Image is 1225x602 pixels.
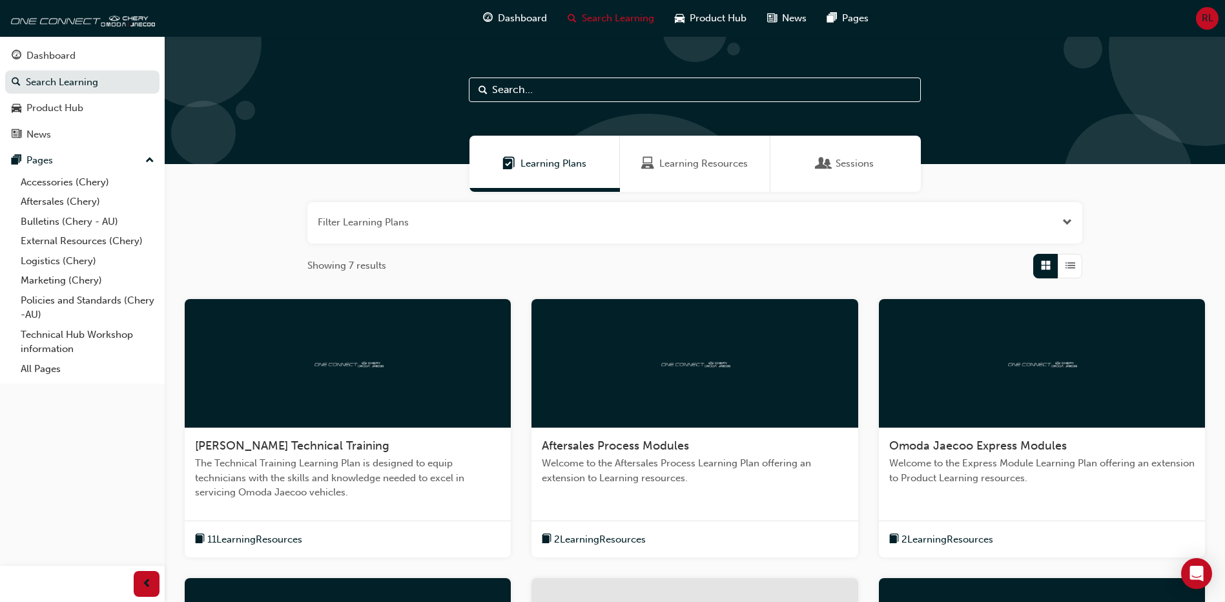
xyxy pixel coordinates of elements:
a: Search Learning [5,70,160,94]
span: search-icon [12,77,21,88]
span: News [782,11,807,26]
a: guage-iconDashboard [473,5,557,32]
span: Welcome to the Aftersales Process Learning Plan offering an extension to Learning resources. [542,456,847,485]
span: Welcome to the Express Module Learning Plan offering an extension to Product Learning resources. [889,456,1195,485]
a: News [5,123,160,147]
button: Open the filter [1062,215,1072,230]
span: Pages [842,11,869,26]
a: SessionsSessions [770,136,921,192]
img: oneconnect [1006,357,1077,369]
span: Learning Plans [520,156,586,171]
span: Dashboard [498,11,547,26]
span: RL [1202,11,1213,26]
a: car-iconProduct Hub [664,5,757,32]
a: oneconnect[PERSON_NAME] Technical TrainingThe Technical Training Learning Plan is designed to equ... [185,299,511,558]
a: Marketing (Chery) [15,271,160,291]
a: Logistics (Chery) [15,251,160,271]
div: Product Hub [26,101,83,116]
span: Search Learning [582,11,654,26]
span: Omoda Jaecoo Express Modules [889,439,1067,453]
a: Accessories (Chery) [15,172,160,192]
span: pages-icon [12,155,21,167]
span: The Technical Training Learning Plan is designed to equip technicians with the skills and knowled... [195,456,500,500]
span: book-icon [889,532,899,548]
span: Learning Plans [502,156,515,171]
button: RL [1196,7,1219,30]
span: 11 Learning Resources [207,532,302,547]
div: Pages [26,153,53,168]
span: Learning Resources [641,156,654,171]
button: book-icon11LearningResources [195,532,302,548]
span: guage-icon [483,10,493,26]
input: Search... [469,78,921,102]
span: search-icon [568,10,577,26]
a: All Pages [15,359,160,379]
a: Product Hub [5,96,160,120]
span: Sessions [818,156,830,171]
span: book-icon [542,532,551,548]
a: Aftersales (Chery) [15,192,160,212]
span: news-icon [12,129,21,141]
button: Pages [5,149,160,172]
a: Learning ResourcesLearning Resources [620,136,770,192]
span: car-icon [675,10,685,26]
span: [PERSON_NAME] Technical Training [195,439,389,453]
span: 2 Learning Resources [554,532,646,547]
span: Search [479,83,488,98]
a: Technical Hub Workshop information [15,325,160,359]
span: car-icon [12,103,21,114]
span: List [1065,258,1075,273]
span: Grid [1041,258,1051,273]
span: Sessions [836,156,874,171]
a: search-iconSearch Learning [557,5,664,32]
a: oneconnectAftersales Process ModulesWelcome to the Aftersales Process Learning Plan offering an e... [531,299,858,558]
a: Dashboard [5,44,160,68]
a: Policies and Standards (Chery -AU) [15,291,160,325]
button: book-icon2LearningResources [542,532,646,548]
div: News [26,127,51,142]
span: Showing 7 results [307,258,386,273]
span: Product Hub [690,11,746,26]
span: 2 Learning Resources [901,532,993,547]
a: pages-iconPages [817,5,879,32]
span: pages-icon [827,10,837,26]
a: Learning PlansLearning Plans [469,136,620,192]
a: oneconnectOmoda Jaecoo Express ModulesWelcome to the Express Module Learning Plan offering an ext... [879,299,1205,558]
img: oneconnect [313,357,384,369]
img: oneconnect [6,5,155,31]
span: guage-icon [12,50,21,62]
button: book-icon2LearningResources [889,532,993,548]
span: Learning Resources [659,156,748,171]
a: Bulletins (Chery - AU) [15,212,160,232]
a: External Resources (Chery) [15,231,160,251]
span: Aftersales Process Modules [542,439,689,453]
button: DashboardSearch LearningProduct HubNews [5,41,160,149]
div: Open Intercom Messenger [1181,558,1212,589]
img: oneconnect [659,357,730,369]
span: up-icon [145,152,154,169]
span: news-icon [767,10,777,26]
span: prev-icon [142,576,152,592]
div: Dashboard [26,48,76,63]
span: book-icon [195,532,205,548]
a: news-iconNews [757,5,817,32]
